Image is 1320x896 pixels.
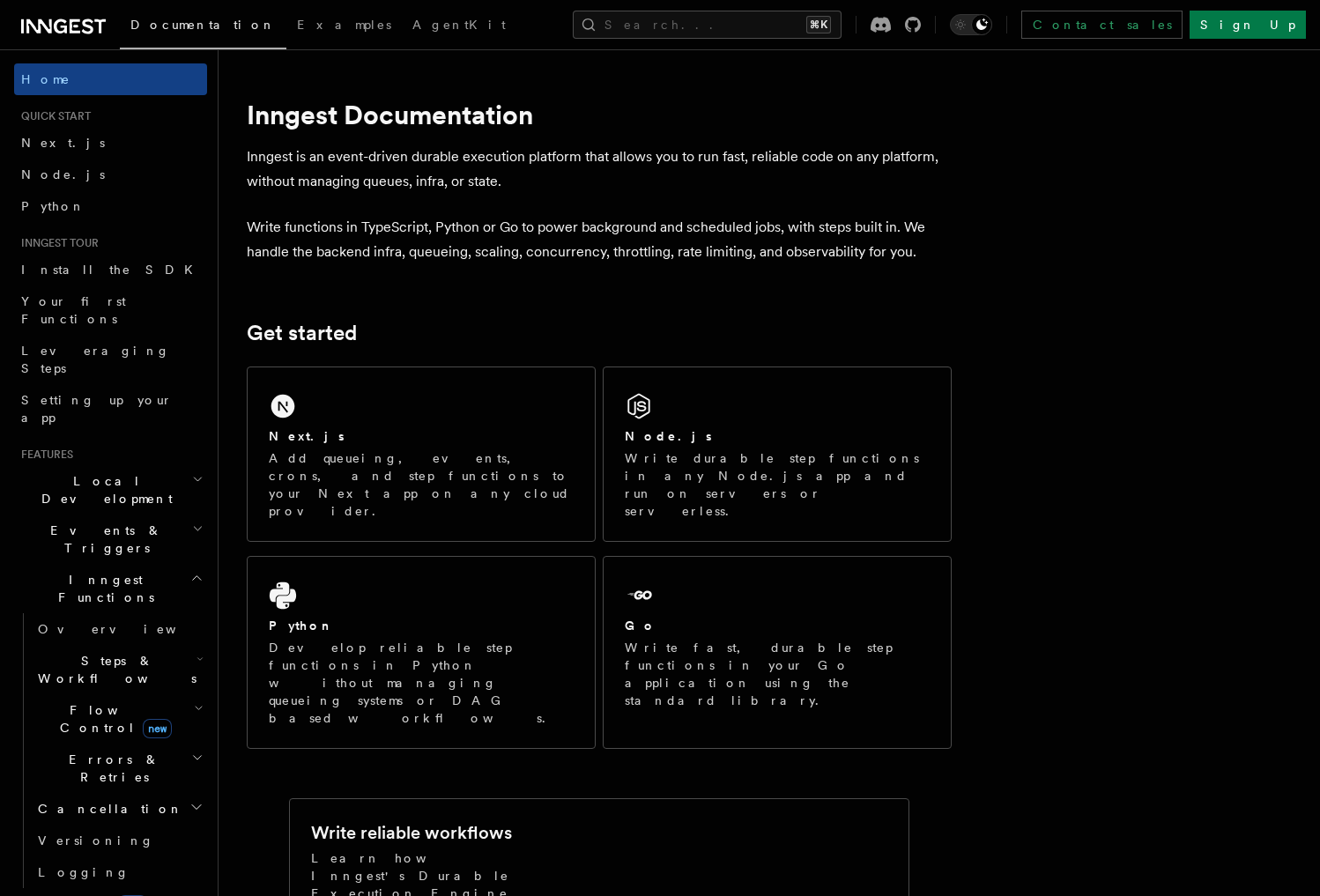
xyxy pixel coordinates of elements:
[247,99,952,130] h1: Inngest Documentation
[14,571,190,606] span: Inngest Functions
[21,294,126,326] span: Your first Functions
[269,427,345,445] h2: Next.js
[402,5,516,48] a: AgentKit
[286,5,402,48] a: Examples
[269,449,574,520] p: Add queueing, events, crons, and step functions to your Next app on any cloud provider.
[31,744,207,793] button: Errors & Retries
[269,617,334,634] h2: Python
[297,18,391,32] span: Examples
[120,5,286,49] a: Documentation
[38,833,154,848] span: Versioning
[21,199,85,213] span: Python
[31,751,191,786] span: Errors & Retries
[14,127,207,159] a: Next.js
[31,645,207,694] button: Steps & Workflows
[14,254,207,285] a: Install the SDK
[21,344,170,375] span: Leveraging Steps
[31,694,207,744] button: Flow Controlnew
[247,144,952,194] p: Inngest is an event-driven durable execution platform that allows you to run fast, reliable code ...
[603,556,952,749] a: GoWrite fast, durable step functions in your Go application using the standard library.
[14,109,91,123] span: Quick start
[38,865,130,879] span: Logging
[625,617,656,634] h2: Go
[31,701,194,737] span: Flow Control
[603,367,952,542] a: Node.jsWrite durable step functions in any Node.js app and run on servers or serverless.
[31,800,183,818] span: Cancellation
[14,285,207,335] a: Your first Functions
[806,16,831,33] kbd: ⌘K
[412,18,506,32] span: AgentKit
[14,564,207,613] button: Inngest Functions
[14,236,99,250] span: Inngest tour
[625,427,712,445] h2: Node.js
[14,190,207,222] a: Python
[247,556,596,749] a: PythonDevelop reliable step functions in Python without managing queueing systems or DAG based wo...
[14,465,207,515] button: Local Development
[14,384,207,433] a: Setting up your app
[950,14,992,35] button: Toggle dark mode
[14,522,192,557] span: Events & Triggers
[247,367,596,542] a: Next.jsAdd queueing, events, crons, and step functions to your Next app on any cloud provider.
[14,515,207,564] button: Events & Triggers
[21,167,105,181] span: Node.js
[573,11,842,39] button: Search...⌘K
[1021,11,1183,39] a: Contact sales
[31,793,207,825] button: Cancellation
[31,856,207,888] a: Logging
[14,448,73,462] span: Features
[1190,11,1306,39] a: Sign Up
[247,321,357,345] a: Get started
[21,263,204,277] span: Install the SDK
[247,215,952,264] p: Write functions in TypeScript, Python or Go to power background and scheduled jobs, with steps bu...
[38,622,219,636] span: Overview
[130,18,276,32] span: Documentation
[31,613,207,645] a: Overview
[269,639,574,727] p: Develop reliable step functions in Python without managing queueing systems or DAG based workflows.
[625,639,930,709] p: Write fast, durable step functions in your Go application using the standard library.
[14,63,207,95] a: Home
[31,825,207,856] a: Versioning
[21,136,105,150] span: Next.js
[625,449,930,520] p: Write durable step functions in any Node.js app and run on servers or serverless.
[311,820,512,845] h2: Write reliable workflows
[31,652,197,687] span: Steps & Workflows
[143,719,172,738] span: new
[14,472,192,507] span: Local Development
[21,70,70,88] span: Home
[21,393,173,425] span: Setting up your app
[14,335,207,384] a: Leveraging Steps
[14,159,207,190] a: Node.js
[14,613,207,888] div: Inngest Functions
